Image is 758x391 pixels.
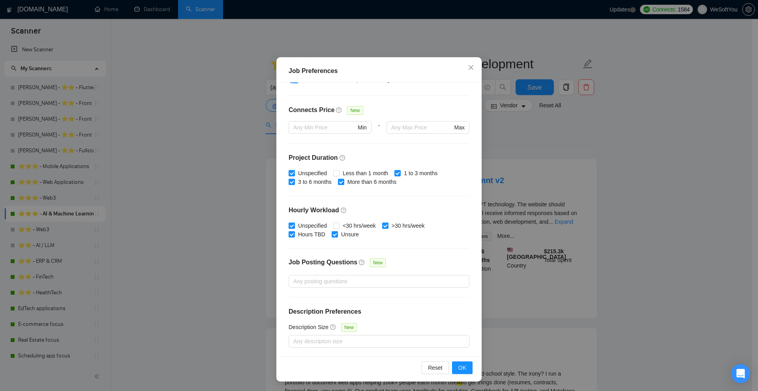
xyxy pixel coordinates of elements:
[295,230,328,239] span: Hours TBD
[338,230,362,239] span: Unsure
[468,64,474,71] span: close
[358,123,367,132] span: Min
[341,323,357,332] span: New
[370,258,386,267] span: New
[295,221,330,230] span: Unspecified
[422,361,449,374] button: Reset
[458,363,466,372] span: OK
[344,178,400,186] span: More than 6 months
[289,153,469,163] h4: Project Duration
[428,363,443,372] span: Reset
[359,259,365,266] span: question-circle
[293,123,356,132] input: Any Min Price
[454,123,465,132] span: Max
[731,364,750,383] div: Open Intercom Messenger
[371,121,387,143] div: -
[295,169,330,178] span: Unspecified
[289,307,469,316] h4: Description Preferences
[401,169,441,178] span: 1 to 3 months
[452,361,473,374] button: OK
[341,207,347,213] span: question-circle
[391,123,452,132] input: Any Max Price
[388,221,428,230] span: >30 hrs/week
[289,258,357,267] h4: Job Posting Questions
[289,66,469,76] div: Job Preferences
[347,106,363,115] span: New
[340,155,346,161] span: question-circle
[340,221,379,230] span: <30 hrs/week
[330,324,336,330] span: question-circle
[289,323,328,331] h5: Description Size
[289,206,469,215] h4: Hourly Workload
[460,57,482,79] button: Close
[295,178,335,186] span: 3 to 6 months
[336,107,342,113] span: question-circle
[340,169,391,178] span: Less than 1 month
[289,105,334,115] h4: Connects Price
